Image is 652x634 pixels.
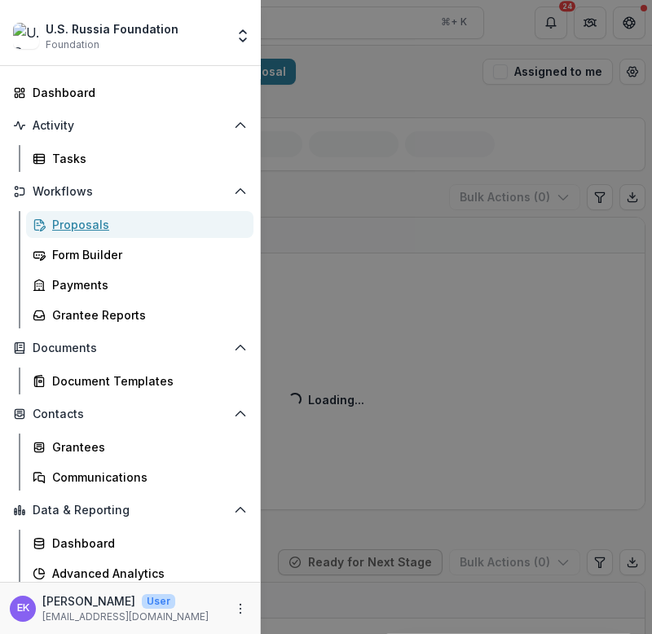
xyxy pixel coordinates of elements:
[52,150,240,167] div: Tasks
[52,372,240,390] div: Document Templates
[26,560,253,587] a: Advanced Analytics
[26,271,253,298] a: Payments
[33,185,227,199] span: Workflows
[52,535,240,552] div: Dashboard
[52,246,240,263] div: Form Builder
[26,434,253,460] a: Grantees
[42,592,135,610] p: [PERSON_NAME]
[7,79,253,106] a: Dashboard
[142,594,175,609] p: User
[26,211,253,238] a: Proposals
[7,178,253,205] button: Open Workflows
[42,610,209,624] p: [EMAIL_ADDRESS][DOMAIN_NAME]
[231,599,250,619] button: More
[13,23,39,49] img: U.S. Russia Foundation
[231,20,254,52] button: Open entity switcher
[7,112,253,139] button: Open Activity
[46,37,99,52] span: Foundation
[33,407,227,421] span: Contacts
[7,335,253,361] button: Open Documents
[52,469,240,486] div: Communications
[52,306,240,324] div: Grantee Reports
[26,368,253,394] a: Document Templates
[52,276,240,293] div: Payments
[33,84,240,101] div: Dashboard
[52,216,240,233] div: Proposals
[26,464,253,491] a: Communications
[52,438,240,456] div: Grantees
[33,119,227,133] span: Activity
[7,497,253,523] button: Open Data & Reporting
[26,241,253,268] a: Form Builder
[46,20,178,37] div: U.S. Russia Foundation
[7,401,253,427] button: Open Contacts
[33,504,227,517] span: Data & Reporting
[26,145,253,172] a: Tasks
[26,530,253,557] a: Dashboard
[33,341,227,355] span: Documents
[52,565,240,582] div: Advanced Analytics
[26,302,253,328] a: Grantee Reports
[17,603,29,614] div: Emma K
